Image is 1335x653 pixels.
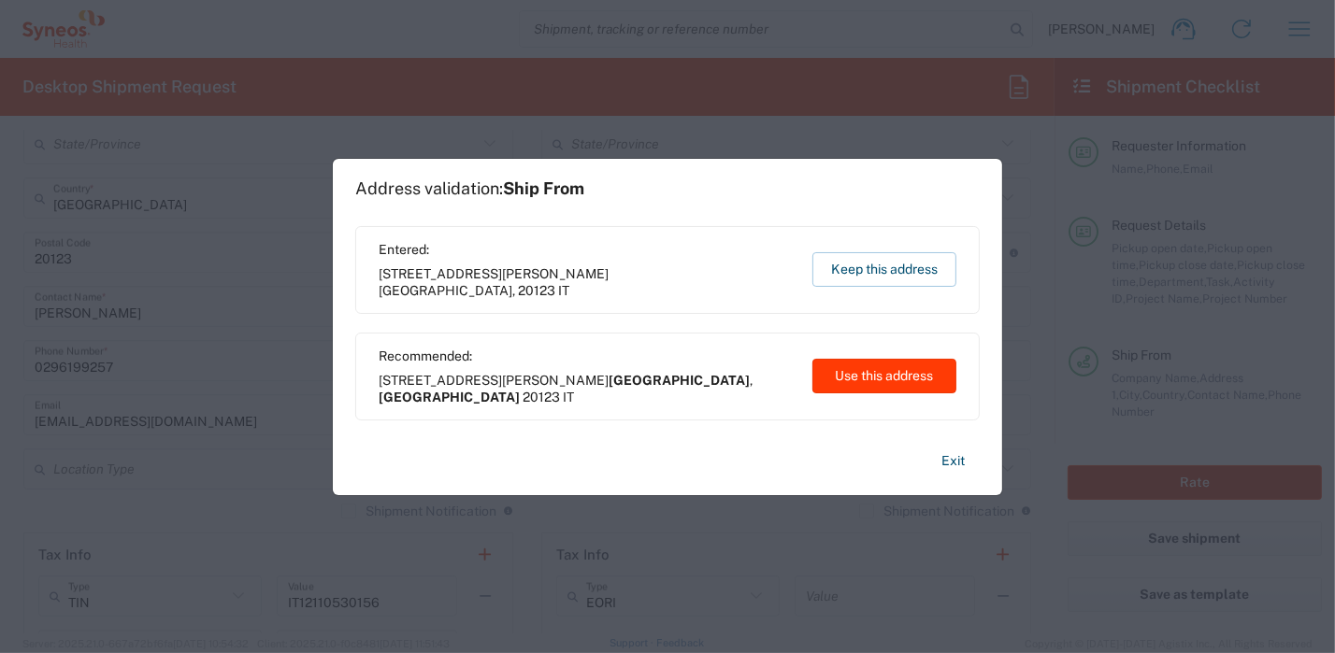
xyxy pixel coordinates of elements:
span: Entered: [379,241,795,258]
span: Recommended: [379,348,795,364]
span: Ship From [503,178,584,198]
span: [GEOGRAPHIC_DATA] [379,283,512,298]
span: [STREET_ADDRESS][PERSON_NAME] , [379,372,795,405]
button: Exit [926,445,980,477]
span: [GEOGRAPHIC_DATA] [609,373,750,388]
span: IT [558,283,569,298]
span: IT [563,390,574,405]
button: Use this address [812,359,956,393]
span: [STREET_ADDRESS][PERSON_NAME] , [379,265,795,299]
span: 20123 [523,390,560,405]
span: 20123 [518,283,555,298]
span: [GEOGRAPHIC_DATA] [379,390,520,405]
button: Keep this address [812,252,956,287]
h1: Address validation: [355,178,584,199]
